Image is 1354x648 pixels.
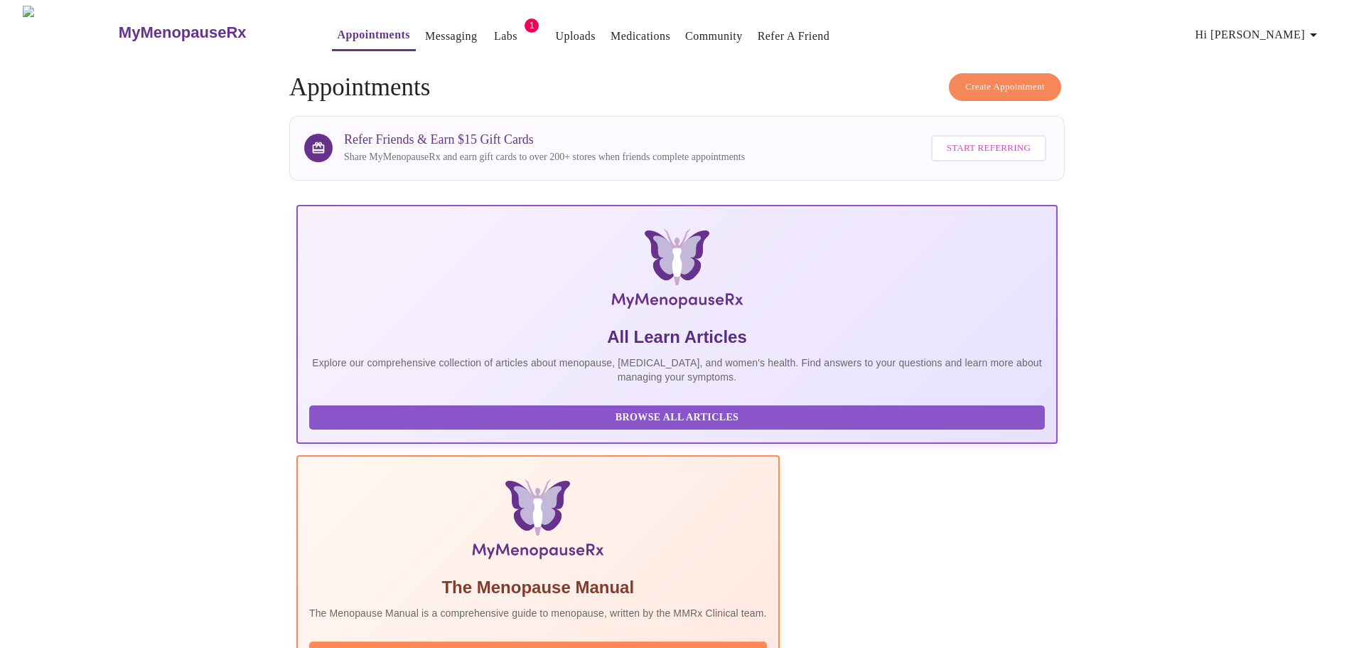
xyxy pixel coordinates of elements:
[344,132,745,147] h3: Refer Friends & Earn $15 Gift Cards
[309,576,767,599] h5: The Menopause Manual
[947,140,1031,156] span: Start Referring
[424,229,930,314] img: MyMenopauseRx Logo
[483,22,528,51] button: Labs
[549,22,601,51] button: Uploads
[117,8,303,58] a: MyMenopauseRx
[685,26,743,46] a: Community
[309,326,1045,349] h5: All Learn Articles
[949,73,1061,101] button: Create Appointment
[494,26,517,46] a: Labs
[605,22,676,51] button: Medications
[419,22,483,51] button: Messaging
[289,73,1065,102] h4: Appointments
[965,79,1045,95] span: Create Appointment
[679,22,748,51] button: Community
[928,128,1050,169] a: Start Referring
[344,150,745,164] p: Share MyMenopauseRx and earn gift cards to over 200+ stores when friends complete appointments
[1190,21,1328,49] button: Hi [PERSON_NAME]
[1196,25,1322,45] span: Hi [PERSON_NAME]
[323,409,1031,427] span: Browse All Articles
[309,606,767,620] p: The Menopause Manual is a comprehensive guide to menopause, written by the MMRx Clinical team.
[382,479,694,565] img: Menopause Manual
[309,356,1045,384] p: Explore our comprehensive collection of articles about menopause, [MEDICAL_DATA], and women's hea...
[309,410,1048,423] a: Browse All Articles
[758,26,830,46] a: Refer a Friend
[611,26,670,46] a: Medications
[752,22,836,51] button: Refer a Friend
[425,26,477,46] a: Messaging
[931,135,1046,161] button: Start Referring
[119,23,247,42] h3: MyMenopauseRx
[525,18,539,33] span: 1
[309,405,1045,430] button: Browse All Articles
[555,26,596,46] a: Uploads
[332,21,416,51] button: Appointments
[23,6,117,59] img: MyMenopauseRx Logo
[338,25,410,45] a: Appointments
